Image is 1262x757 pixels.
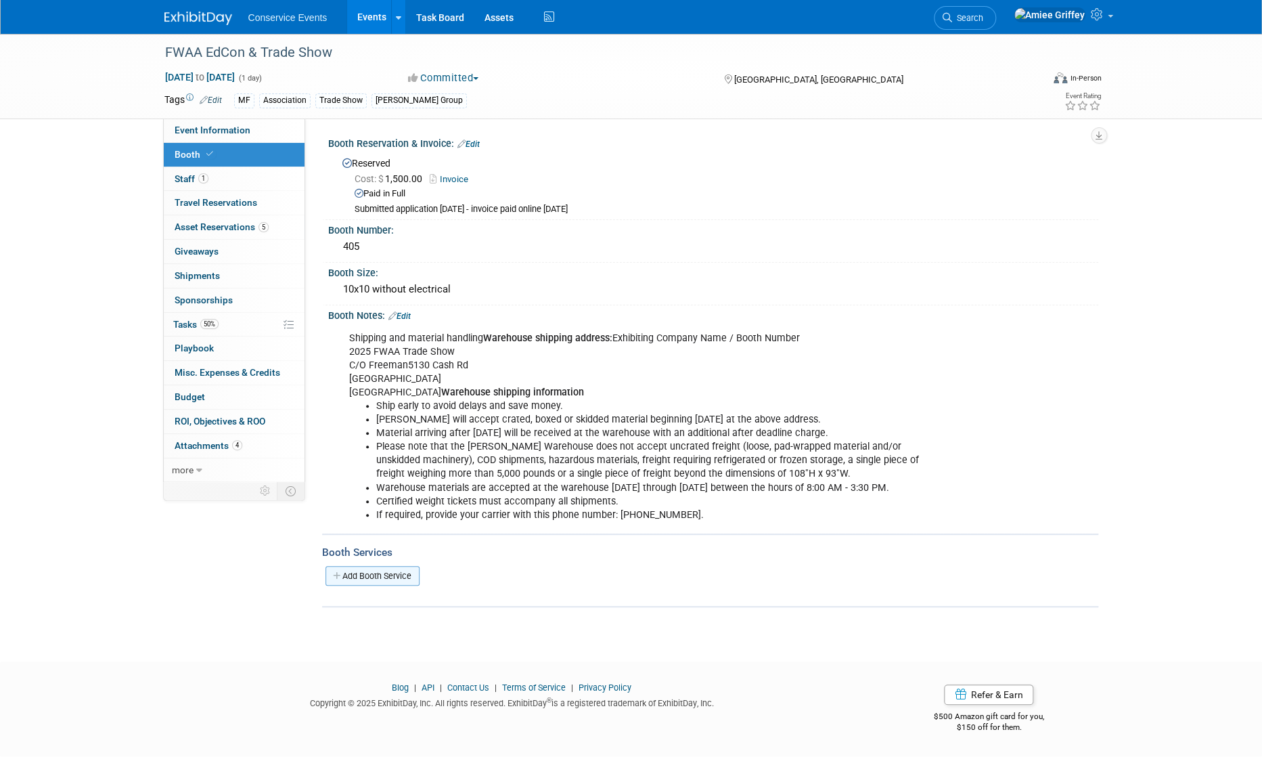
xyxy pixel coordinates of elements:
[164,71,235,83] span: [DATE] [DATE]
[388,311,411,321] a: Edit
[315,93,367,108] div: Trade Show
[376,427,941,440] li: Material arriving after [DATE] will be received at the warehouse with an additional after deadlin...
[568,683,577,693] span: |
[232,440,242,450] span: 4
[376,413,941,427] li: [PERSON_NAME] will accept crated, boxed or skidded material beginning [DATE] at the above address.
[457,139,480,149] a: Edit
[194,72,206,83] span: to
[376,481,941,495] li: Warehouse materials are accepted at the warehouse [DATE] through [DATE] between the hours of 8:00...
[376,495,941,509] li: Certified weight tickets must accompany all shipments.
[880,722,1098,733] div: $150 off for them.
[175,173,208,184] span: Staff
[206,150,213,158] i: Booth reservation complete
[392,683,409,693] a: Blog
[164,410,305,433] a: ROI, Objectives & ROO
[338,153,1088,215] div: Reserved
[355,173,385,184] span: Cost: $
[164,167,305,191] a: Staff1
[952,13,983,23] span: Search
[355,204,1088,215] div: Submitted application [DATE] - invoice paid online [DATE]
[175,197,257,208] span: Travel Reservations
[944,685,1033,705] a: Refer & Earn
[164,361,305,385] a: Misc. Expenses & Credits
[175,149,216,160] span: Booth
[200,319,219,329] span: 50%
[1054,72,1067,83] img: Format-Inperson.png
[164,458,305,482] a: more
[277,482,305,500] td: Toggle Event Tabs
[258,222,269,232] span: 5
[164,143,305,167] a: Booth
[328,133,1098,151] div: Booth Reservation & Invoice:
[447,683,489,693] a: Contact Us
[322,545,1098,560] div: Booth Services
[173,319,219,330] span: Tasks
[164,288,305,312] a: Sponsorships
[325,566,420,586] a: Add Booth Service
[1069,73,1101,83] div: In-Person
[430,174,475,184] a: Invoice
[411,683,420,693] span: |
[164,93,222,108] td: Tags
[422,683,434,693] a: API
[328,263,1098,280] div: Booth Size:
[175,221,269,232] span: Asset Reservations
[175,391,205,402] span: Budget
[355,188,1088,200] div: Paid in Full
[962,70,1102,91] div: Event Format
[436,683,445,693] span: |
[164,313,305,337] a: Tasks50%
[1064,93,1100,100] div: Event Rating
[376,509,941,522] li: If required, provide your carrier with this phone number: [PHONE_NUMBER].
[338,279,1088,300] div: 10x10 without electrical
[376,399,941,413] li: Ship early to avoid delays and save money.
[164,337,305,360] a: Playbook
[338,236,1088,257] div: 405
[164,12,232,25] img: ExhibitDay
[160,41,1022,65] div: FWAA EdCon & Trade Show
[328,220,1098,237] div: Booth Number:
[371,93,467,108] div: [PERSON_NAME] Group
[483,332,612,344] b: Warehouse shipping address:
[175,246,219,257] span: Giveaways
[441,387,584,398] b: Warehouse shipping information
[579,683,631,693] a: Privacy Policy
[164,215,305,239] a: Asset Reservations5
[355,173,428,184] span: 1,500.00
[234,93,254,108] div: MF
[248,12,328,23] span: Conservice Events
[164,385,305,409] a: Budget
[164,264,305,288] a: Shipments
[403,71,484,85] button: Committed
[254,482,277,500] td: Personalize Event Tab Strip
[547,697,551,704] sup: ®
[328,305,1098,323] div: Booth Notes:
[175,343,214,353] span: Playbook
[164,694,860,710] div: Copyright © 2025 ExhibitDay, Inc. All rights reserved. ExhibitDay is a registered trademark of Ex...
[491,683,500,693] span: |
[175,270,220,281] span: Shipments
[259,93,311,108] div: Association
[164,118,305,142] a: Event Information
[172,464,194,475] span: more
[164,434,305,458] a: Attachments4
[198,173,208,183] span: 1
[175,440,242,451] span: Attachments
[175,416,265,427] span: ROI, Objectives & ROO
[340,325,949,529] div: Shipping and material handling Exhibiting Company Name / Booth Number 2025 FWAA Trade Show C/O Fr...
[175,295,233,305] span: Sponsorships
[200,95,222,105] a: Edit
[502,683,566,693] a: Terms of Service
[238,74,262,83] span: (1 day)
[734,74,903,85] span: [GEOGRAPHIC_DATA], [GEOGRAPHIC_DATA]
[164,191,305,215] a: Travel Reservations
[880,702,1098,733] div: $500 Amazon gift card for you,
[175,367,280,378] span: Misc. Expenses & Credits
[376,440,941,481] li: Please note that the [PERSON_NAME] Warehouse does not accept uncrated freight (loose, pad-wrapped...
[934,6,996,30] a: Search
[164,240,305,263] a: Giveaways
[175,125,250,135] span: Event Information
[1014,7,1085,22] img: Amiee Griffey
